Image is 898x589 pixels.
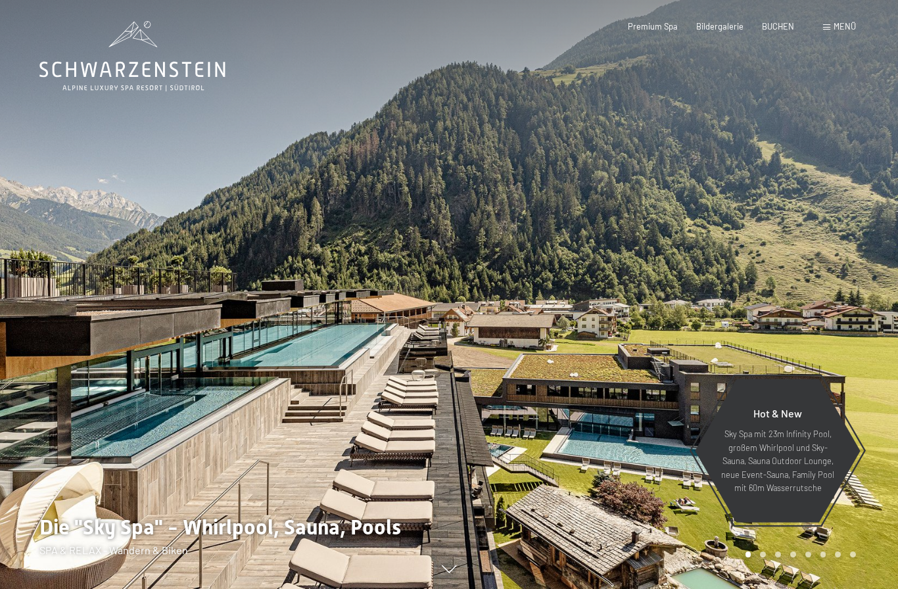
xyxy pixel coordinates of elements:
[835,552,841,557] div: Carousel Page 7
[696,21,744,32] a: Bildergalerie
[820,552,826,557] div: Carousel Page 6
[762,21,794,32] a: BUCHEN
[850,552,856,557] div: Carousel Page 8
[741,552,856,557] div: Carousel Pagination
[753,407,802,419] span: Hot & New
[775,552,781,557] div: Carousel Page 3
[745,552,751,557] div: Carousel Page 1 (Current Slide)
[790,552,796,557] div: Carousel Page 4
[834,21,856,32] span: Menü
[628,21,678,32] a: Premium Spa
[760,552,766,557] div: Carousel Page 2
[721,427,835,494] p: Sky Spa mit 23m Infinity Pool, großem Whirlpool und Sky-Sauna, Sauna Outdoor Lounge, neue Event-S...
[805,552,811,557] div: Carousel Page 5
[694,379,861,523] a: Hot & New Sky Spa mit 23m Infinity Pool, großem Whirlpool und Sky-Sauna, Sauna Outdoor Lounge, ne...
